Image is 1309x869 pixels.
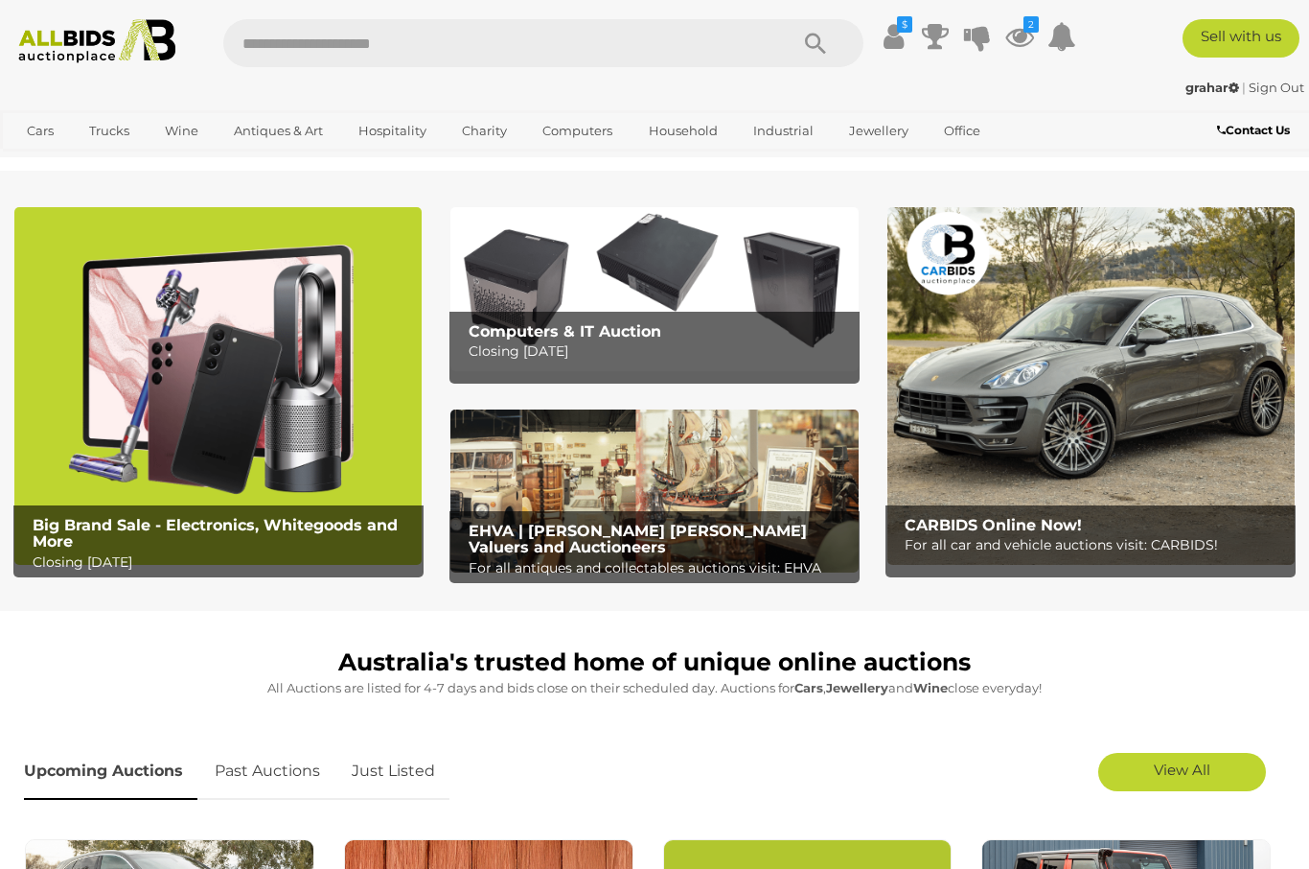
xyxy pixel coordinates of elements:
[14,115,66,147] a: Cars
[14,207,422,565] a: Big Brand Sale - Electronics, Whitegoods and More Big Brand Sale - Electronics, Whitegoods and Mo...
[24,677,1285,699] p: All Auctions are listed for 4-7 days and bids close on their scheduled day. Auctions for , and cl...
[10,19,184,63] img: Allbids.com.au
[768,19,863,67] button: Search
[1249,80,1304,95] a: Sign Out
[1217,123,1290,137] b: Contact Us
[826,680,888,695] strong: Jewellery
[905,516,1082,534] b: CARBIDS Online Now!
[887,207,1295,565] img: CARBIDS Online Now!
[1242,80,1246,95] span: |
[200,743,334,800] a: Past Auctions
[221,115,335,147] a: Antiques & Art
[24,649,1285,676] h1: Australia's trusted home of unique online auctions
[450,410,858,573] img: EHVA | Evans Hastings Valuers and Auctioneers
[1154,761,1210,779] span: View All
[1183,19,1299,58] a: Sell with us
[24,743,197,800] a: Upcoming Auctions
[346,115,439,147] a: Hospitality
[450,207,858,370] img: Computers & IT Auction
[931,115,993,147] a: Office
[450,207,858,370] a: Computers & IT Auction Computers & IT Auction Closing [DATE]
[14,147,79,178] a: Sports
[469,556,850,580] p: For all antiques and collectables auctions visit: EHVA
[152,115,211,147] a: Wine
[337,743,449,800] a: Just Listed
[89,147,250,178] a: [GEOGRAPHIC_DATA]
[913,680,948,695] strong: Wine
[469,322,661,341] b: Computers & IT Auction
[794,680,823,695] strong: Cars
[879,19,907,54] a: $
[1098,753,1266,791] a: View All
[837,115,921,147] a: Jewellery
[33,516,398,552] b: Big Brand Sale - Electronics, Whitegoods and More
[1185,80,1242,95] a: grahar
[450,410,858,573] a: EHVA | Evans Hastings Valuers and Auctioneers EHVA | [PERSON_NAME] [PERSON_NAME] Valuers and Auct...
[469,340,850,364] p: Closing [DATE]
[33,551,414,575] p: Closing [DATE]
[887,207,1295,565] a: CARBIDS Online Now! CARBIDS Online Now! For all car and vehicle auctions visit: CARBIDS!
[636,115,730,147] a: Household
[905,533,1286,557] p: For all car and vehicle auctions visit: CARBIDS!
[1185,80,1239,95] strong: grahar
[1023,16,1039,33] i: 2
[14,207,422,565] img: Big Brand Sale - Electronics, Whitegoods and More
[530,115,625,147] a: Computers
[741,115,826,147] a: Industrial
[1005,19,1034,54] a: 2
[77,115,142,147] a: Trucks
[449,115,519,147] a: Charity
[1217,120,1295,141] a: Contact Us
[469,522,807,557] b: EHVA | [PERSON_NAME] [PERSON_NAME] Valuers and Auctioneers
[897,16,912,33] i: $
